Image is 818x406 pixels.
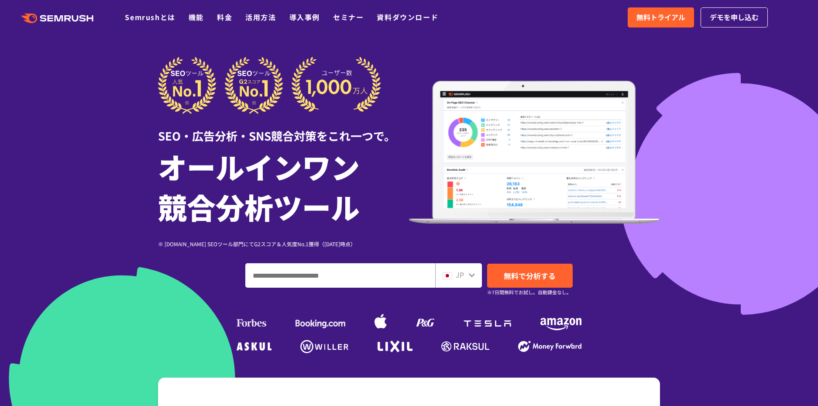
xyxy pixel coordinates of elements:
[158,240,409,248] div: ※ [DOMAIN_NAME] SEOツール部門にてG2スコア＆人気度No.1獲得（[DATE]時点）
[701,7,768,28] a: デモを申し込む
[636,12,685,23] span: 無料トライアル
[189,12,204,22] a: 機能
[158,146,409,227] h1: オールインワン 競合分析ツール
[246,264,435,287] input: ドメイン、キーワードまたはURLを入力してください
[289,12,320,22] a: 導入事例
[217,12,232,22] a: 料金
[504,270,556,281] span: 無料で分析する
[487,264,573,288] a: 無料で分析する
[456,269,464,280] span: JP
[125,12,175,22] a: Semrushとは
[487,288,571,296] small: ※7日間無料でお試し。自動課金なし。
[377,12,438,22] a: 資料ダウンロード
[333,12,364,22] a: セミナー
[710,12,759,23] span: デモを申し込む
[245,12,276,22] a: 活用方法
[158,114,409,144] div: SEO・広告分析・SNS競合対策をこれ一つで。
[628,7,694,28] a: 無料トライアル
